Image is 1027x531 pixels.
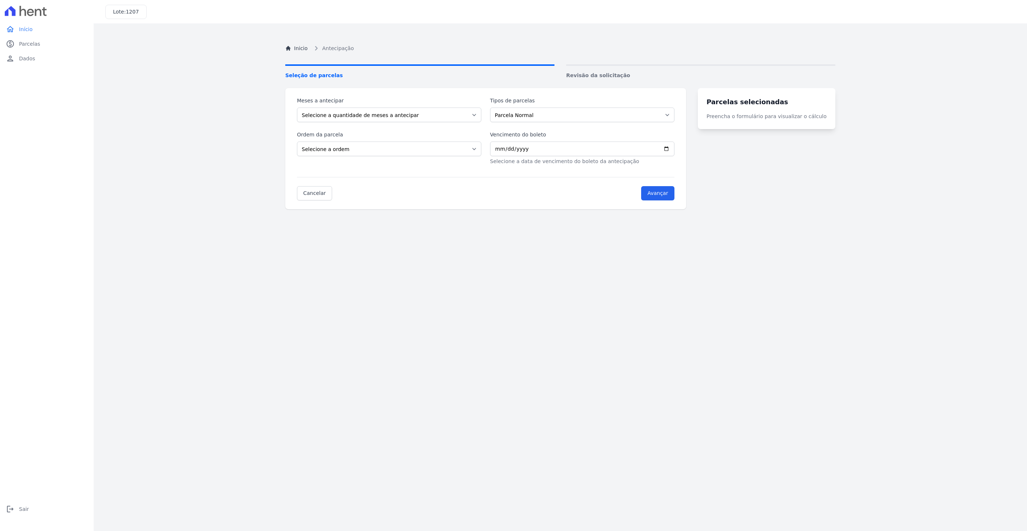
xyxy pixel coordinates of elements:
span: Seleção de parcelas [285,72,554,79]
label: Ordem da parcela [297,131,481,139]
a: logoutSair [3,502,91,516]
h3: Lote: [113,8,139,16]
i: logout [6,505,15,513]
nav: Progress [285,64,835,79]
span: Início [19,26,33,33]
label: Tipos de parcelas [490,97,674,105]
a: personDados [3,51,91,66]
p: Selecione a data de vencimento do boleto da antecipação [490,158,674,165]
span: 1207 [126,9,139,15]
h3: Parcelas selecionadas [707,97,827,107]
span: Dados [19,55,35,62]
i: home [6,25,15,34]
i: paid [6,39,15,48]
a: Inicio [285,45,308,52]
span: Parcelas [19,40,40,48]
input: Avançar [641,186,674,200]
a: Cancelar [297,186,332,200]
span: Revisão da solicitação [566,72,835,79]
i: person [6,54,15,63]
a: paidParcelas [3,37,91,51]
label: Vencimento do boleto [490,131,674,139]
a: homeInício [3,22,91,37]
span: Sair [19,505,29,513]
span: Antecipação [322,45,354,52]
label: Meses a antecipar [297,97,481,105]
p: Preencha o formulário para visualizar o cálculo [707,113,827,120]
nav: Breadcrumb [285,44,835,53]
